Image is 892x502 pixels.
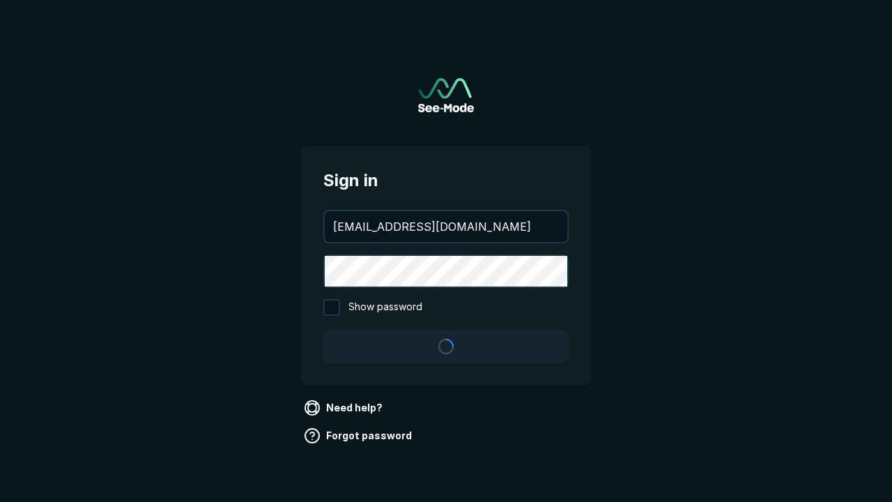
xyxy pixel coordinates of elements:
img: See-Mode Logo [418,78,474,112]
a: Forgot password [301,425,417,447]
span: Sign in [323,168,569,193]
span: Show password [348,299,422,316]
input: your@email.com [325,211,567,242]
a: Need help? [301,397,388,419]
a: Go to sign in [418,78,474,112]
